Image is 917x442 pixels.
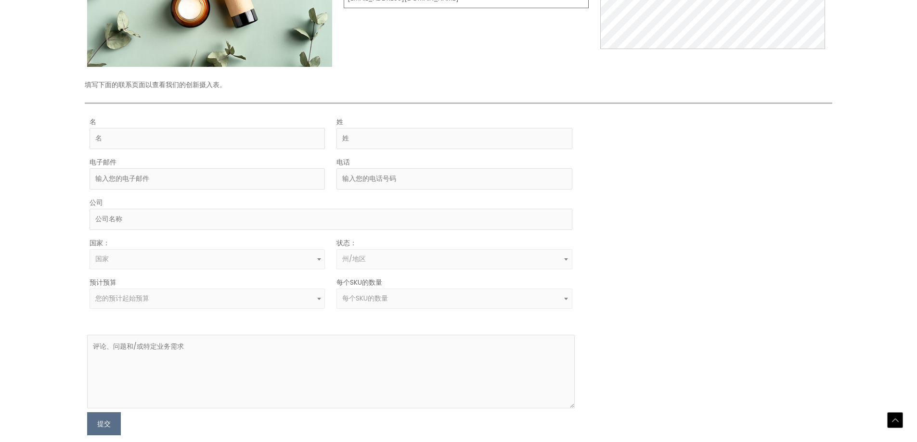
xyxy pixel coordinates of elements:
font: 您的预计起始预算 [95,293,149,303]
font: 每个SKU的数量 [342,293,388,303]
font: 州/地区 [342,254,366,264]
input: 姓 [336,128,572,149]
button: 提交 [87,412,121,435]
font: 预计预算 [90,278,116,287]
font: 填写下面的联系页面以查看我们的创新摄入表。 [85,80,226,89]
font: 每个SKU的数量 [336,278,382,287]
font: 公司 [90,198,103,207]
font: 国家 [95,254,109,264]
input: 名 [90,128,325,149]
font: 提交 [97,419,111,429]
input: 输入您的电话号码 [336,168,572,189]
font: 电话 [336,157,350,167]
font: 电子邮件 [90,157,116,167]
font: 名 [90,117,96,126]
font: 国家： [90,238,110,248]
input: 公司名称 [90,209,572,230]
font: 姓 [336,117,343,126]
input: 输入您的电子邮件 [90,168,325,189]
font: 状态： [336,238,357,248]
